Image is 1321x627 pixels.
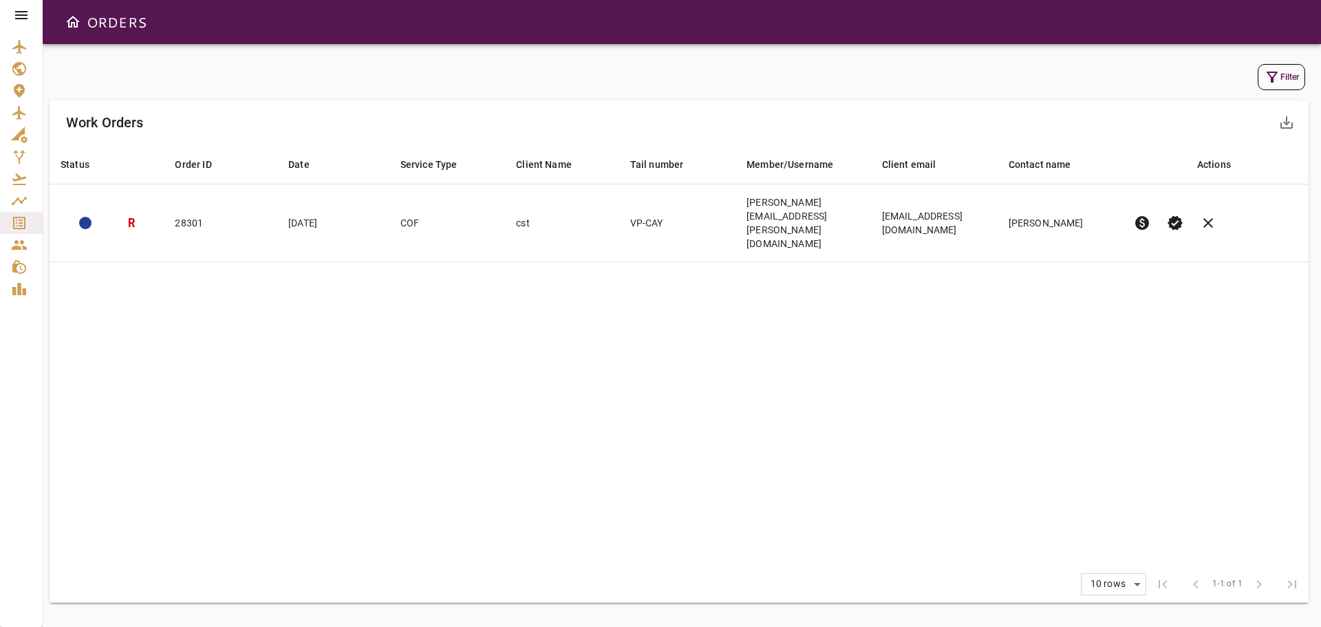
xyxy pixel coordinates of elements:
div: 10 rows [1087,578,1129,590]
span: Client Name [516,156,590,173]
span: 1-1 of 1 [1212,577,1243,591]
h6: Work Orders [66,111,144,134]
span: Service Type [400,156,475,173]
div: Date [288,156,310,173]
td: VP-CAY [619,184,735,262]
div: Tail number [630,156,684,173]
span: Last Page [1276,568,1309,601]
span: Next Page [1243,568,1276,601]
div: Service Type [400,156,458,173]
div: Contact name [1009,156,1071,173]
td: [EMAIL_ADDRESS][DOMAIN_NAME] [871,184,998,262]
td: [DATE] [277,184,389,262]
span: clear [1200,215,1216,231]
button: Open drawer [59,8,87,36]
h6: ORDERS [87,11,147,33]
span: Previous Page [1179,568,1212,601]
span: Order ID [175,156,229,173]
span: save_alt [1278,114,1295,131]
td: COF [389,184,506,262]
span: Client email [882,156,954,173]
div: Member/Username [747,156,833,173]
span: paid [1134,215,1150,231]
button: Set Permit Ready [1159,206,1192,240]
span: verified [1167,215,1183,231]
td: [PERSON_NAME] [998,184,1122,262]
div: Client email [882,156,936,173]
td: cst [505,184,619,262]
h3: R [128,215,135,231]
div: Client Name [516,156,572,173]
div: Status [61,156,89,173]
button: Cancel order [1192,206,1225,240]
div: Order ID [175,156,211,173]
button: Export [1270,106,1303,139]
div: ADMIN [79,217,92,229]
span: Status [61,156,107,173]
button: Filter [1258,64,1305,90]
td: 28301 [164,184,277,262]
span: Contact name [1009,156,1089,173]
span: Member/Username [747,156,851,173]
td: [PERSON_NAME][EMAIL_ADDRESS][PERSON_NAME][DOMAIN_NAME] [735,184,871,262]
button: Pre-Invoice order [1126,206,1159,240]
div: 10 rows [1082,574,1146,595]
span: Tail number [630,156,702,173]
span: Date [288,156,327,173]
span: First Page [1146,568,1179,601]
